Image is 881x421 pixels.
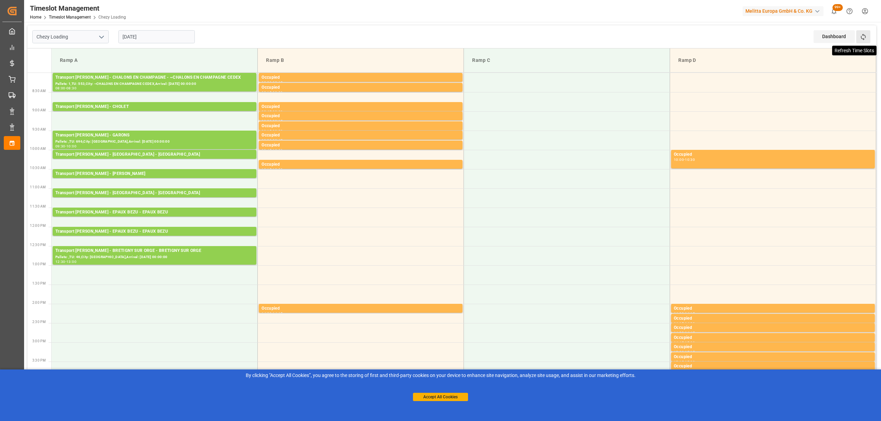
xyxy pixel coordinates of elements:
div: Pallets: 23,TU: 1176,City: EPAUX BEZU,Arrival: [DATE] 00:00:00 [55,235,254,241]
div: 15:30 [685,361,695,364]
div: - [272,110,273,113]
span: 11:00 AM [30,185,46,189]
div: - [272,312,273,315]
div: 14:15 [685,312,695,315]
a: Home [30,15,41,20]
div: 10:00 [66,145,76,148]
div: 10:30 [685,158,695,161]
div: Pallets: ,TU: 46,City: [GEOGRAPHIC_DATA],Arrival: [DATE] 00:00:00 [55,254,254,260]
div: Ramp C [469,54,664,67]
span: 2:00 PM [32,301,46,304]
div: 08:45 [262,110,272,113]
span: 11:30 AM [30,204,46,208]
span: 99+ [832,4,843,11]
span: 12:30 PM [30,243,46,247]
div: 14:45 [674,341,684,344]
div: Pallets: ,TU: 696,City: [GEOGRAPHIC_DATA],Arrival: [DATE] 00:00:00 [55,139,254,145]
div: Occupied [262,142,460,149]
div: Melitta Europa GmbH & Co. KG [743,6,824,16]
div: 09:15 [262,130,272,133]
span: 10:00 AM [30,147,46,151]
div: - [684,158,685,161]
div: 09:30 [55,145,65,148]
div: Transport [PERSON_NAME] - EPAUX BEZU - EPAUX BEZU [55,209,254,216]
div: 14:45 [685,331,695,334]
div: Pallets: 1,TU: 782,City: [GEOGRAPHIC_DATA],Arrival: [DATE] 00:00:00 [55,177,254,183]
div: - [272,130,273,133]
div: Transport [PERSON_NAME] - GARONS [55,132,254,139]
div: 09:00 [273,110,283,113]
div: - [272,81,273,84]
button: Help Center [842,3,857,19]
div: Transport [PERSON_NAME] - CHOLET [55,103,254,110]
div: Pallets: ,TU: 62,City: CHOLET,Arrival: [DATE] 00:00:00 [55,110,254,116]
div: 08:15 [273,81,283,84]
div: By clicking "Accept All Cookies”, you agree to the storing of first and third-party cookies on yo... [5,372,876,379]
div: 13:00 [66,260,76,263]
div: - [65,145,66,148]
span: 10:30 AM [30,166,46,170]
div: 14:15 [273,312,283,315]
div: 14:00 [262,312,272,315]
div: Dashboard [814,30,855,43]
div: Transport [PERSON_NAME] - [PERSON_NAME] [55,170,254,177]
div: Occupied [674,363,872,370]
div: Pallets: ,TU: 414,City: [GEOGRAPHIC_DATA],Arrival: [DATE] 00:00:00 [55,158,254,164]
div: 15:15 [685,351,695,354]
div: 14:15 [674,322,684,325]
div: Occupied [262,132,460,139]
div: Transport [PERSON_NAME] - [GEOGRAPHIC_DATA] - [GEOGRAPHIC_DATA] [55,151,254,158]
div: - [272,120,273,123]
span: 1:00 PM [32,262,46,266]
div: Pallets: ,TU: 159,City: [GEOGRAPHIC_DATA],Arrival: [DATE] 00:00:00 [55,197,254,202]
span: 12:00 PM [30,224,46,228]
div: - [272,91,273,94]
div: Ramp A [57,54,252,67]
div: - [684,312,685,315]
div: - [684,351,685,354]
div: 09:00 [262,120,272,123]
div: Occupied [674,334,872,341]
div: 09:45 [262,149,272,152]
div: Occupied [262,113,460,120]
div: Occupied [674,151,872,158]
div: 15:00 [685,341,695,344]
div: Occupied [262,161,460,168]
div: - [272,149,273,152]
div: 10:30 [273,168,283,171]
div: - [272,168,273,171]
button: show 102 new notifications [826,3,842,19]
div: Pallets: 24,TU: 565,City: EPAUX BEZU,Arrival: [DATE] 00:00:00 [55,216,254,222]
div: 10:15 [262,168,272,171]
div: Transport [PERSON_NAME] - CHALONS EN CHAMPAGNE - ~CHALONS EN CHAMPAGNE CEDEX [55,74,254,81]
div: 15:15 [674,361,684,364]
div: Occupied [674,305,872,312]
div: Ramp D [676,54,870,67]
div: Occupied [262,103,460,110]
div: Transport [PERSON_NAME] - BRETIGNY SUR ORGE - BRETIGNY SUR ORGE [55,247,254,254]
div: 14:30 [674,331,684,334]
div: 09:45 [273,139,283,142]
input: DD-MM-YYYY [118,30,195,43]
div: Occupied [674,324,872,331]
span: 9:30 AM [32,128,46,131]
button: open menu [96,32,106,42]
div: Ramp B [263,54,458,67]
div: Occupied [674,354,872,361]
div: 08:30 [66,87,76,90]
div: 08:00 [55,87,65,90]
div: - [65,87,66,90]
input: Type to search/select [32,30,109,43]
div: 09:30 [262,139,272,142]
div: Timeslot Management [30,3,126,13]
div: Occupied [674,315,872,322]
span: 9:00 AM [32,108,46,112]
div: 14:00 [674,312,684,315]
div: - [684,361,685,364]
span: 3:30 PM [32,358,46,362]
div: - [65,260,66,263]
button: Accept All Cookies [413,393,468,401]
div: 08:30 [273,91,283,94]
div: 12:30 [55,260,65,263]
div: 09:15 [273,120,283,123]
